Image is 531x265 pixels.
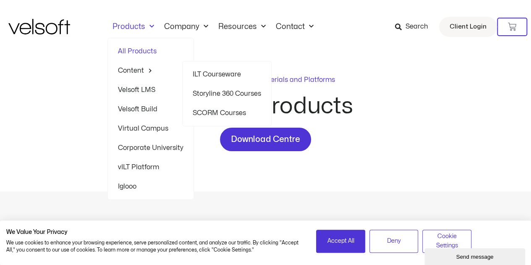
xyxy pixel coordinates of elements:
[193,103,261,123] a: SCORM Courses
[118,138,183,157] a: Corporate University
[182,61,272,126] ul: ContentMenu Toggle
[422,230,471,253] button: Adjust cookie preferences
[193,84,261,103] a: Storyline 360 Courses
[118,42,183,61] a: All Products
[159,22,213,31] a: CompanyMenu Toggle
[405,21,428,32] span: Search
[107,38,194,200] ul: ProductsMenu Toggle
[118,177,183,196] a: Iglooo
[387,236,401,246] span: Deny
[231,133,300,146] span: Download Centre
[118,80,183,100] a: Velsoft LMS
[193,65,261,84] a: ILT Courseware
[428,232,466,251] span: Cookie Settings
[118,100,183,119] a: Velsoft Build
[316,230,365,253] button: Accept all cookies
[327,236,354,246] span: Accept All
[450,21,487,32] span: Client Login
[439,17,497,37] a: Client Login
[220,128,311,151] a: Download Centre
[6,228,303,236] h2: We Value Your Privacy
[8,19,70,34] img: Velsoft Training Materials
[213,22,271,31] a: ResourcesMenu Toggle
[107,22,159,31] a: ProductsMenu Toggle
[6,239,303,254] p: We use cookies to enhance your browsing experience, serve personalized content, and analyze our t...
[271,22,319,31] a: ContactMenu Toggle
[118,61,183,80] a: ContentMenu Toggle
[118,157,183,177] a: vILT Platform
[107,22,319,31] nav: Menu
[395,20,434,34] a: Search
[369,230,419,253] button: Deny all cookies
[118,119,183,138] a: Virtual Campus
[424,247,527,265] iframe: chat widget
